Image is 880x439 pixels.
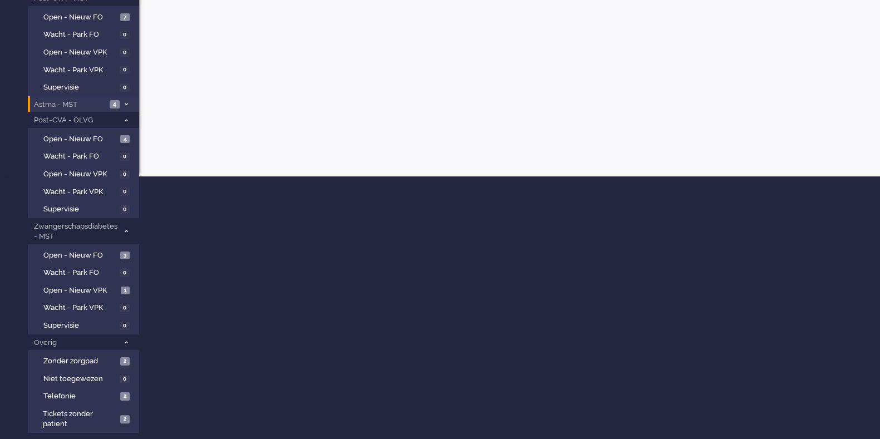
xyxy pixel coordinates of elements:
[43,134,117,145] span: Open - Nieuw FO
[43,320,117,331] span: Supervisie
[120,322,130,330] span: 0
[120,415,130,423] span: 2
[120,188,130,196] span: 0
[120,205,130,214] span: 0
[32,100,106,110] span: Astma - MST
[43,391,117,402] span: Telefonie
[43,374,117,384] span: Niet toegewezen
[120,375,130,383] span: 0
[32,389,138,402] a: Telefonie 2
[110,100,120,108] span: 4
[120,83,130,92] span: 0
[32,407,138,430] a: Tickets zonder patient 2
[43,187,117,198] span: Wacht - Park VPK
[43,250,117,261] span: Open - Nieuw FO
[120,357,130,366] span: 2
[120,170,130,179] span: 0
[32,46,138,58] a: Open - Nieuw VPK 0
[120,251,130,260] span: 3
[32,249,138,261] a: Open - Nieuw FO 3
[32,266,138,278] a: Wacht - Park FO 0
[32,319,138,331] a: Supervisie 0
[120,48,130,57] span: 0
[32,115,119,126] span: Post-CVA - OLVG
[32,221,119,242] span: Zwangerschapsdiabetes - MST
[32,372,138,384] a: Niet toegewezen 0
[43,82,117,93] span: Supervisie
[43,409,117,430] span: Tickets zonder patient
[32,354,138,367] a: Zonder zorgpad 2
[43,12,117,23] span: Open - Nieuw FO
[32,81,138,93] a: Supervisie 0
[32,150,138,162] a: Wacht - Park FO 0
[43,303,117,313] span: Wacht - Park VPK
[32,203,138,215] a: Supervisie 0
[120,269,130,277] span: 0
[43,151,117,162] span: Wacht - Park FO
[32,11,138,23] a: Open - Nieuw FO 7
[32,63,138,76] a: Wacht - Park VPK 0
[120,392,130,401] span: 2
[43,356,117,367] span: Zonder zorgpad
[32,167,138,180] a: Open - Nieuw VPK 0
[43,169,117,180] span: Open - Nieuw VPK
[120,152,130,161] span: 0
[43,285,118,296] span: Open - Nieuw VPK
[32,301,138,313] a: Wacht - Park VPK 0
[43,29,117,40] span: Wacht - Park FO
[43,47,117,58] span: Open - Nieuw VPK
[43,268,117,278] span: Wacht - Park FO
[120,304,130,312] span: 0
[43,204,117,215] span: Supervisie
[121,287,130,295] span: 1
[32,284,138,296] a: Open - Nieuw VPK 1
[32,132,138,145] a: Open - Nieuw FO 4
[32,185,138,198] a: Wacht - Park VPK 0
[120,66,130,75] span: 0
[120,13,130,22] span: 7
[120,135,130,144] span: 4
[43,65,117,76] span: Wacht - Park VPK
[32,338,119,348] span: Overig
[32,28,138,40] a: Wacht - Park FO 0
[120,31,130,39] span: 0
